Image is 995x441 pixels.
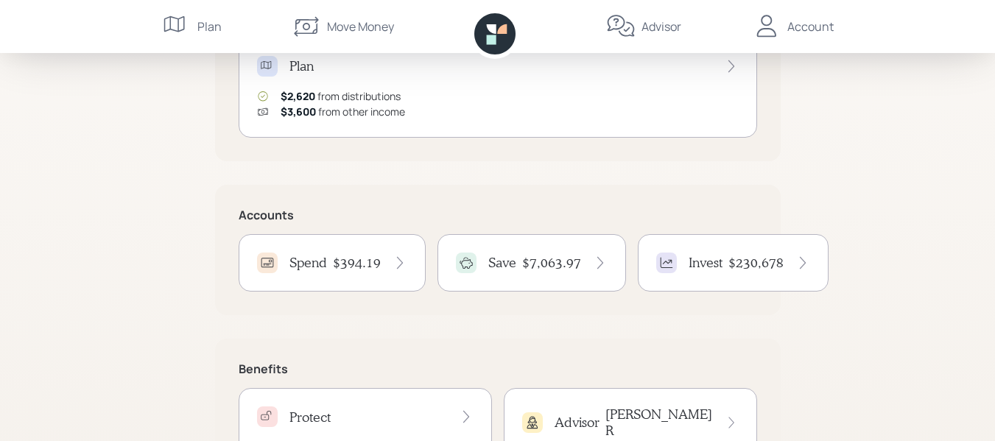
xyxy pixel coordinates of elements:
[689,255,722,271] h4: Invest
[327,18,394,35] div: Move Money
[197,18,222,35] div: Plan
[333,255,381,271] h4: $394.19
[787,18,834,35] div: Account
[281,88,401,104] div: from distributions
[289,255,327,271] h4: Spend
[605,406,714,438] h4: [PERSON_NAME] R
[281,89,315,103] span: $2,620
[555,414,600,431] h4: Advisor
[289,58,314,74] h4: Plan
[522,255,581,271] h4: $7,063.97
[281,105,316,119] span: $3,600
[281,104,405,119] div: from other income
[289,409,331,426] h4: Protect
[641,18,681,35] div: Advisor
[239,362,757,376] h5: Benefits
[239,208,757,222] h5: Accounts
[488,255,516,271] h4: Save
[728,255,784,271] h4: $230,678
